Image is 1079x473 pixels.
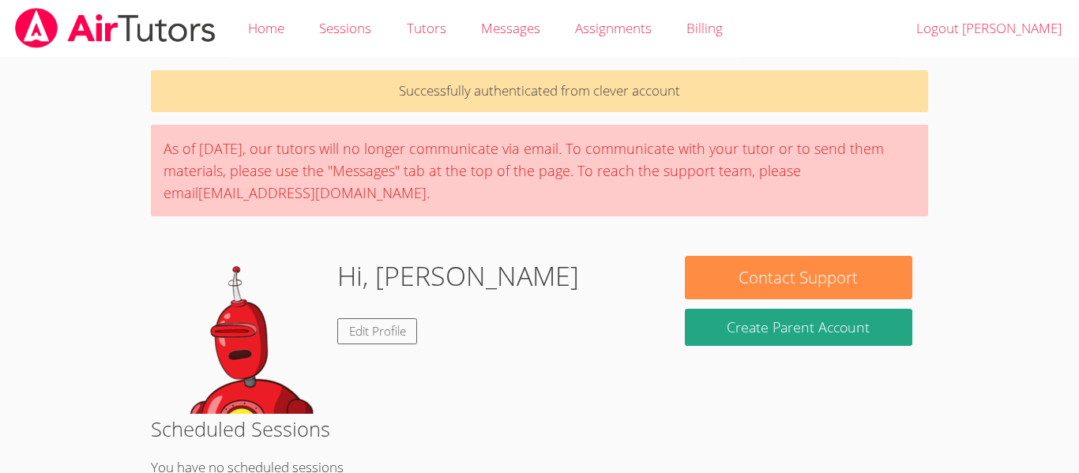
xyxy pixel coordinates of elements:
[151,125,928,216] div: As of [DATE], our tutors will no longer communicate via email. To communicate with your tutor or ...
[685,256,912,299] button: Contact Support
[13,8,217,48] img: airtutors_banner-c4298cdbf04f3fff15de1276eac7730deb9818008684d7c2e4769d2f7ddbe033.png
[685,309,912,346] button: Create Parent Account
[167,256,325,414] img: default.png
[151,70,928,112] p: Successfully authenticated from clever account
[151,414,928,444] h2: Scheduled Sessions
[481,19,540,37] span: Messages
[337,256,579,296] h1: Hi, [PERSON_NAME]
[337,318,418,344] a: Edit Profile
